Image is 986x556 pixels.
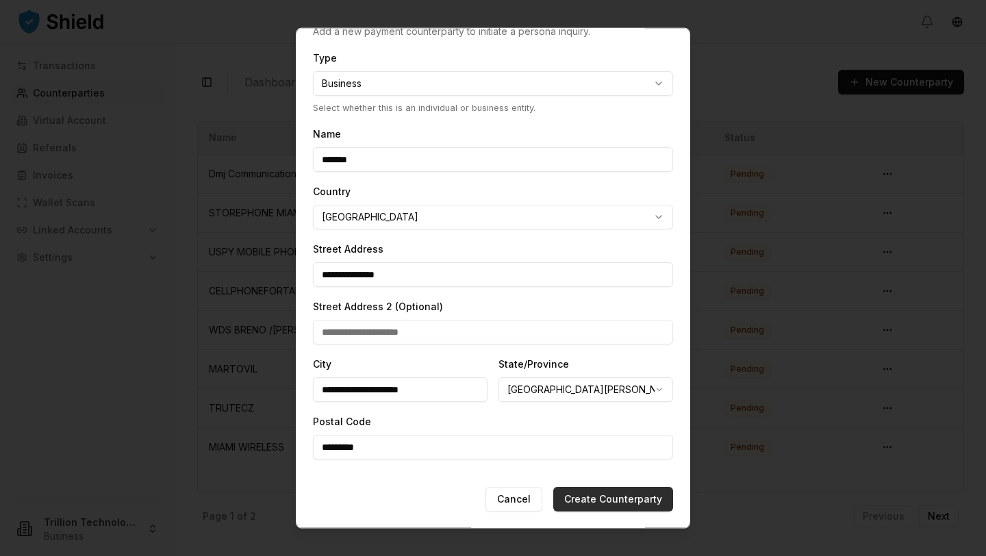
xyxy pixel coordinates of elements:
label: Name [313,128,341,140]
button: Create Counterparty [553,487,673,511]
label: Street Address [313,243,383,255]
label: State/Province [498,358,569,370]
label: Country [313,186,351,197]
label: Street Address 2 (Optional) [313,301,443,312]
label: Postal Code [313,416,371,427]
p: Select whether this is an individual or business entity. [313,101,673,114]
p: Add a new payment counterparty to initiate a persona inquiry. [313,25,673,38]
button: Cancel [485,487,542,511]
label: City [313,358,331,370]
label: Type [313,52,337,64]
